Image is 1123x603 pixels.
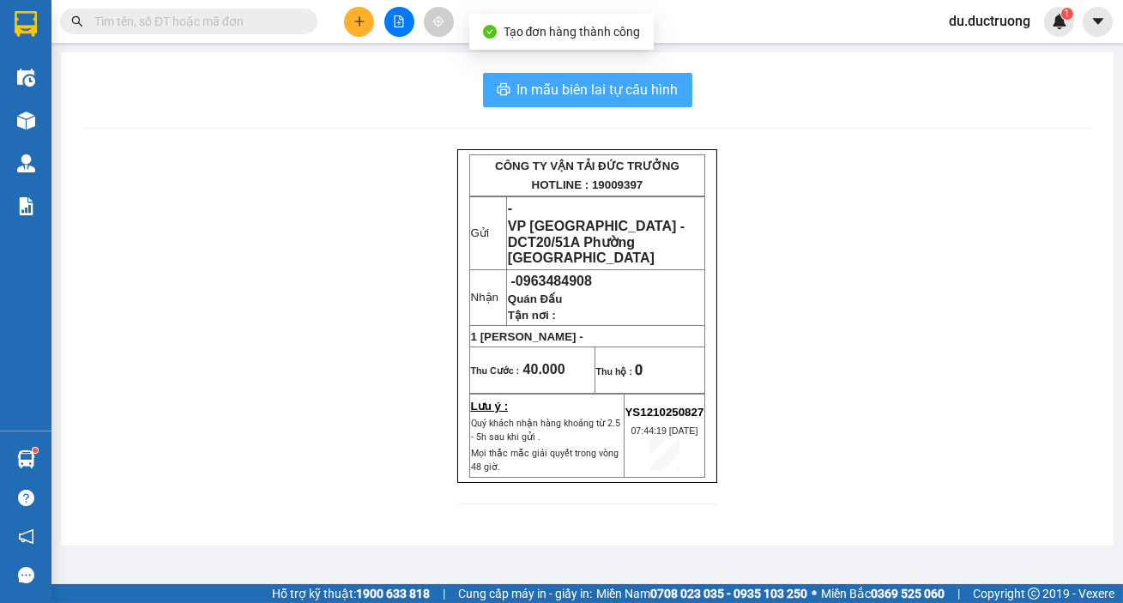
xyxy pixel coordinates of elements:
strong: 0708 023 035 - 0935 103 250 [650,587,807,600]
span: Gửi [13,70,31,83]
span: DCT20/51A Phường [GEOGRAPHIC_DATA] [508,235,655,265]
button: file-add [384,7,414,37]
strong: HOTLINE : [532,178,589,191]
span: | [443,584,445,603]
button: caret-down [1083,7,1113,37]
span: 19009397 [592,178,643,191]
strong: CÔNG TY VẬN TẢI ĐỨC TRƯỞNG [495,160,679,172]
span: ⚪️ [812,590,817,597]
span: du.ductruong [935,10,1044,32]
span: check-circle [483,25,497,39]
span: caret-down [1090,14,1106,29]
span: 07:44:19 [DATE] [631,425,697,436]
sup: 1 [1061,8,1073,20]
span: DCT20/51A Phường [GEOGRAPHIC_DATA] [50,78,196,108]
strong: Thu hộ : [596,366,633,377]
input: Tìm tên, số ĐT hoặc mã đơn [94,12,297,31]
span: search [71,15,83,27]
span: file-add [393,15,405,27]
span: Gửi [471,226,489,239]
span: copyright [1028,588,1040,600]
span: - [53,117,134,131]
span: - [511,274,592,288]
button: printerIn mẫu biên lai tự cấu hình [483,73,692,107]
button: plus [344,7,374,37]
span: VP [GEOGRAPHIC_DATA] - [50,62,226,108]
strong: 0369 525 060 [871,587,945,600]
span: 0963484908 [516,274,592,288]
span: aim [432,15,444,27]
span: question-circle [18,490,34,506]
span: Mọi thắc mắc giải quyết trong vòng 48 giờ. [471,448,619,473]
img: logo-vxr [15,11,37,37]
img: warehouse-icon [17,69,35,87]
span: Miền Nam [596,584,807,603]
button: aim [424,7,454,37]
span: Hỗ trợ kỹ thuật: [272,584,430,603]
span: - [508,201,512,215]
strong: HOTLINE : [73,25,130,38]
span: 0 [635,362,643,378]
span: 1 [PERSON_NAME] - [471,330,583,343]
img: icon-new-feature [1052,14,1067,29]
img: warehouse-icon [17,112,35,130]
span: Tận nơi : [508,309,556,322]
span: 19009397 [134,25,184,38]
span: 40.000 [523,362,565,377]
span: Cung cấp máy in - giấy in: [458,584,592,603]
span: - [50,44,54,58]
sup: 1 [33,448,38,453]
span: Quán Đấu [508,292,563,305]
strong: Lưu ý : [471,400,509,413]
span: message [18,567,34,583]
span: Quý khách nhận hàng khoảng từ 2.5 - 5h sau khi gửi . [471,418,620,443]
strong: CÔNG TY VẬN TẢI ĐỨC TRƯỞNG [37,9,221,22]
span: YS1210250827 [625,406,704,419]
span: notification [18,528,34,545]
span: In mẫu biên lai tự cấu hình [517,79,679,100]
img: solution-icon [17,197,35,215]
strong: 1900 633 818 [356,587,430,600]
span: printer [497,82,510,99]
span: 1 [1064,8,1070,20]
span: VP [GEOGRAPHIC_DATA] - [508,219,685,265]
span: plus [353,15,365,27]
span: Tạo đơn hàng thành công [504,25,641,39]
span: Nhận [471,291,498,304]
span: Miền Bắc [821,584,945,603]
img: warehouse-icon [17,450,35,468]
span: | [957,584,960,603]
span: Thu Cước : [471,365,520,376]
span: 0966408268 [57,117,134,131]
img: warehouse-icon [17,154,35,172]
